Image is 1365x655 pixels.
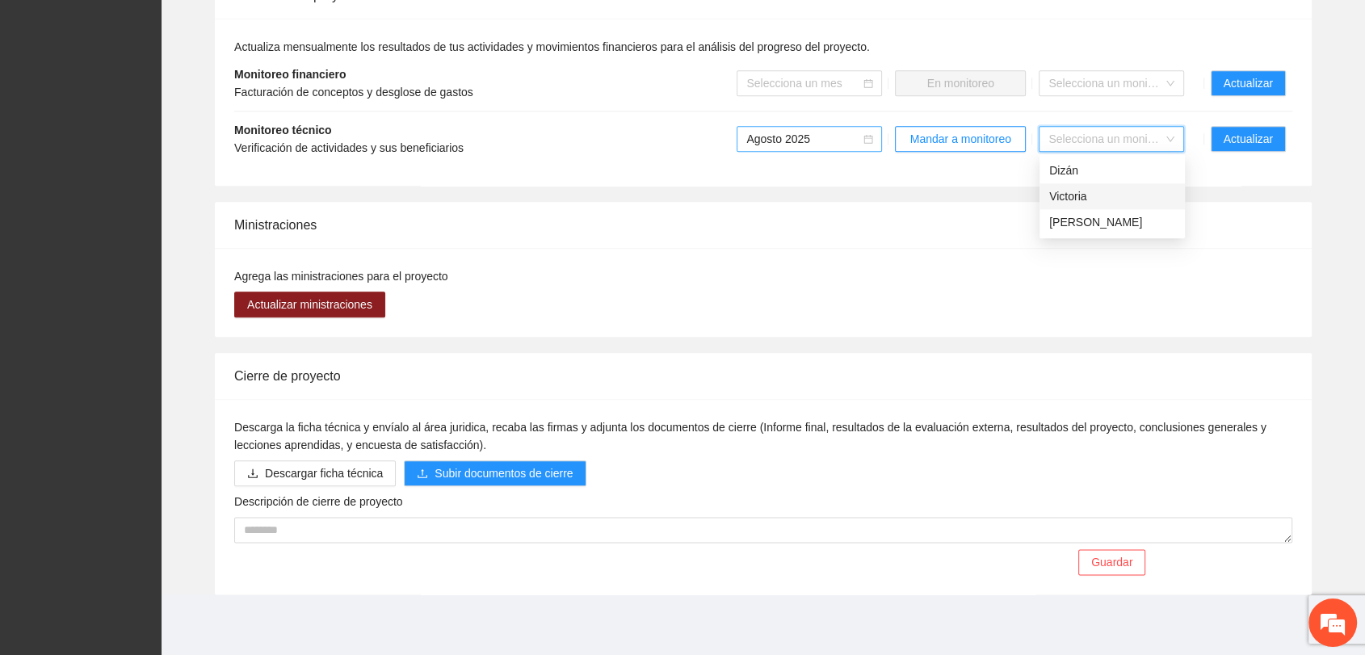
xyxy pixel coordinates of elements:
div: Dizán [1039,157,1185,183]
label: Descripción de cierre de proyecto [234,493,403,510]
span: Actualiza mensualmente los resultados de tus actividades y movimientos financieros para el anális... [234,40,870,53]
strong: Monitoreo financiero [234,68,346,81]
div: Victoria [1039,183,1185,209]
div: Cierre de proyecto [234,353,1292,399]
span: Descarga la ficha técnica y envíalo al área juridica, recaba las firmas y adjunta los documentos ... [234,421,1266,451]
button: uploadSubir documentos de cierre [404,460,586,486]
span: Actualizar ministraciones [247,296,372,313]
span: Actualizar [1224,74,1273,92]
textarea: Escriba su mensaje y pulse “Intro” [8,441,308,498]
span: uploadSubir documentos de cierre [404,467,586,480]
textarea: Descripción de cierre de proyecto [234,517,1292,543]
a: Actualizar ministraciones [234,298,385,311]
span: Actualizar [1224,130,1273,148]
span: Facturación de conceptos y desglose de gastos [234,86,473,99]
span: Agrega las ministraciones para el proyecto [234,270,448,283]
span: Agosto 2025 [746,127,872,151]
div: Victoria [1049,187,1175,205]
span: Subir documentos de cierre [435,464,573,482]
button: Mandar a monitoreo [895,126,1026,152]
button: Actualizar [1211,126,1286,152]
button: downloadDescargar ficha técnica [234,460,396,486]
span: upload [417,468,428,481]
span: calendar [863,78,873,88]
div: Minimizar ventana de chat en vivo [265,8,304,47]
div: Ministraciones [234,202,1292,248]
span: Estamos en línea. [94,216,223,379]
button: Guardar [1078,549,1145,575]
div: Dizán [1049,162,1175,179]
div: Chatee con nosotros ahora [84,82,271,103]
div: Cassandra [1039,209,1185,235]
span: Guardar [1091,553,1132,571]
span: Descargar ficha técnica [265,464,383,482]
div: [PERSON_NAME] [1049,213,1175,231]
a: downloadDescargar ficha técnica [234,467,396,480]
span: download [247,468,258,481]
span: calendar [863,134,873,144]
span: Mandar a monitoreo [910,130,1011,148]
button: Actualizar ministraciones [234,292,385,317]
strong: Monitoreo técnico [234,124,332,136]
button: Actualizar [1211,70,1286,96]
span: Verificación de actividades y sus beneficiarios [234,141,464,154]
